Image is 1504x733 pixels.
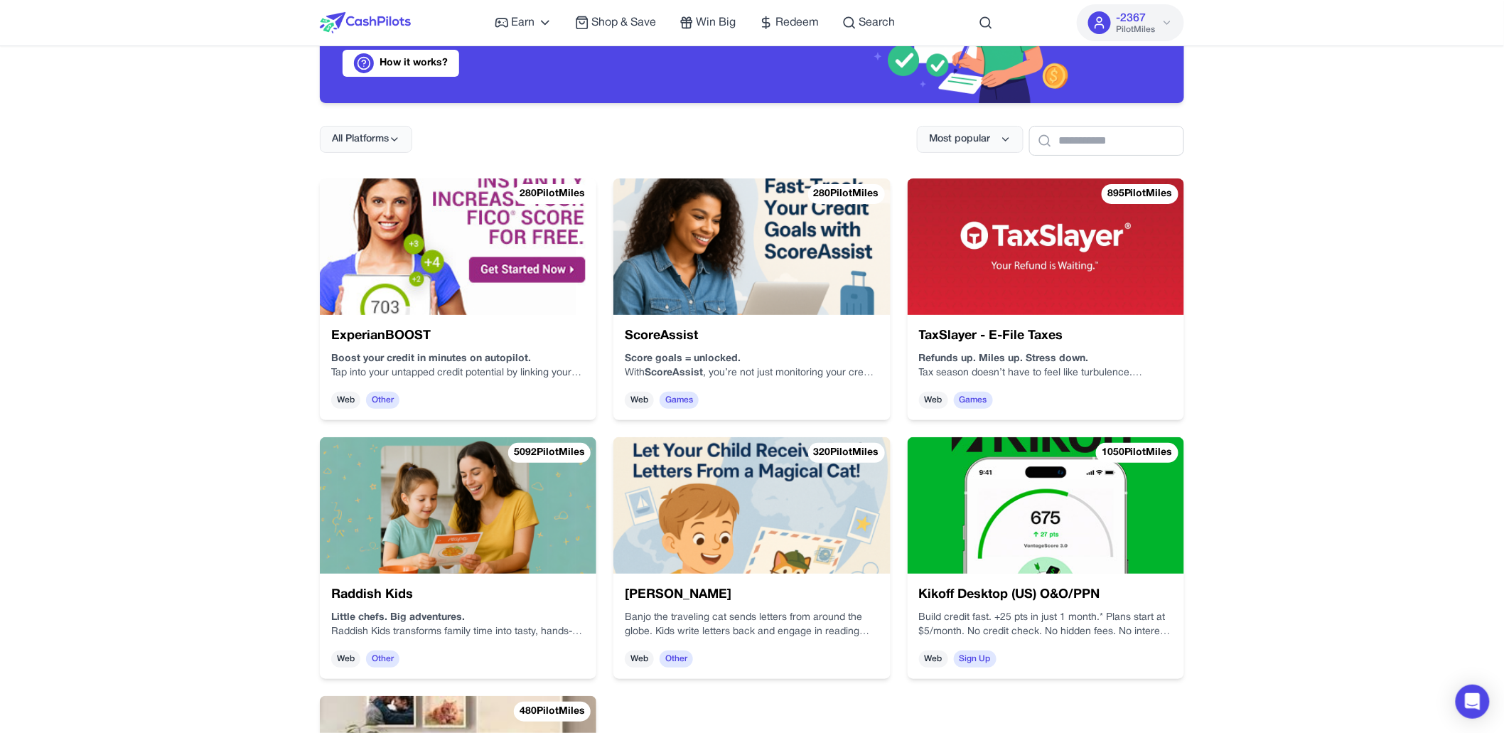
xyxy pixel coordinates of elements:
[512,14,535,31] span: Earn
[808,184,885,204] div: 280 PilotMiles
[575,14,657,31] a: Shop & Save
[320,437,596,574] img: Raddish Kids
[625,392,654,409] span: Web
[331,585,585,605] h3: Raddish Kids
[842,14,896,31] a: Search
[514,702,591,722] div: 480 PilotMiles
[331,625,585,639] p: Raddish Kids transforms family time into tasty, hands-on learning. Every month, your child gets a...
[495,14,552,31] a: Earn
[331,651,360,668] span: Web
[1456,685,1490,719] div: Open Intercom Messenger
[625,651,654,668] span: Web
[331,326,585,346] h3: ExperianBOOST
[625,366,879,380] p: With , you’re not just monitoring your credit, you’re . Get credit for the bills you’re already p...
[366,651,399,668] span: Other
[660,392,699,409] span: Games
[331,366,585,380] p: Tap into your untapped credit potential by linking your utility, rent, and streaming payments wit...
[613,437,890,574] img: Banjo Robinson
[1117,24,1156,36] span: PilotMiles
[908,178,1184,315] img: TaxSlayer - E-File Taxes
[776,14,820,31] span: Redeem
[331,392,360,409] span: Web
[919,651,948,668] span: Web
[908,437,1184,574] img: Kikoff Desktop (US) O&O/PPN
[343,50,459,77] a: How it works?
[331,613,465,622] strong: Little chefs. Big adventures.
[625,354,741,363] strong: Score goals = unlocked.
[919,585,1173,605] h3: Kikoff Desktop (US) O&O/PPN
[625,585,879,605] h3: [PERSON_NAME]
[1077,4,1184,41] button: -2367PilotMiles
[919,366,1173,380] p: Tax season doesn’t have to feel like turbulence. With , you can file your federal and state taxes...
[919,611,1173,639] div: Build credit fast. +25 pts in just 1 month.* Plans start at $5/month. No credit check. No hidden ...
[759,14,820,31] a: Redeem
[660,651,693,668] span: Other
[859,14,896,31] span: Search
[919,392,948,409] span: Web
[1096,443,1178,463] div: 1050 PilotMiles
[320,126,412,153] button: All Platforms
[929,132,990,146] span: Most popular
[917,126,1024,153] button: Most popular
[332,132,389,146] span: All Platforms
[645,368,703,378] strong: ScoreAssist
[331,354,531,363] strong: Boost your credit in minutes on autopilot.
[592,14,657,31] span: Shop & Save
[697,14,736,31] span: Win Big
[1117,10,1146,27] span: -2367
[613,178,890,315] img: ScoreAssist
[508,443,591,463] div: 5092 PilotMiles
[625,326,879,346] h3: ScoreAssist
[954,651,997,668] span: Sign Up
[366,392,399,409] span: Other
[1102,184,1178,204] div: 895 PilotMiles
[919,326,1173,346] h3: TaxSlayer - E-File Taxes
[919,354,1089,363] strong: Refunds up. Miles up. Stress down.
[625,611,879,639] p: Banjo the traveling cat sends letters from around the globe. Kids write letters back and engage i...
[680,14,736,31] a: Win Big
[954,392,993,409] span: Games
[320,178,596,315] img: ExperianBOOST
[514,184,591,204] div: 280 PilotMiles
[320,12,411,33] img: CashPilots Logo
[808,443,885,463] div: 320 PilotMiles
